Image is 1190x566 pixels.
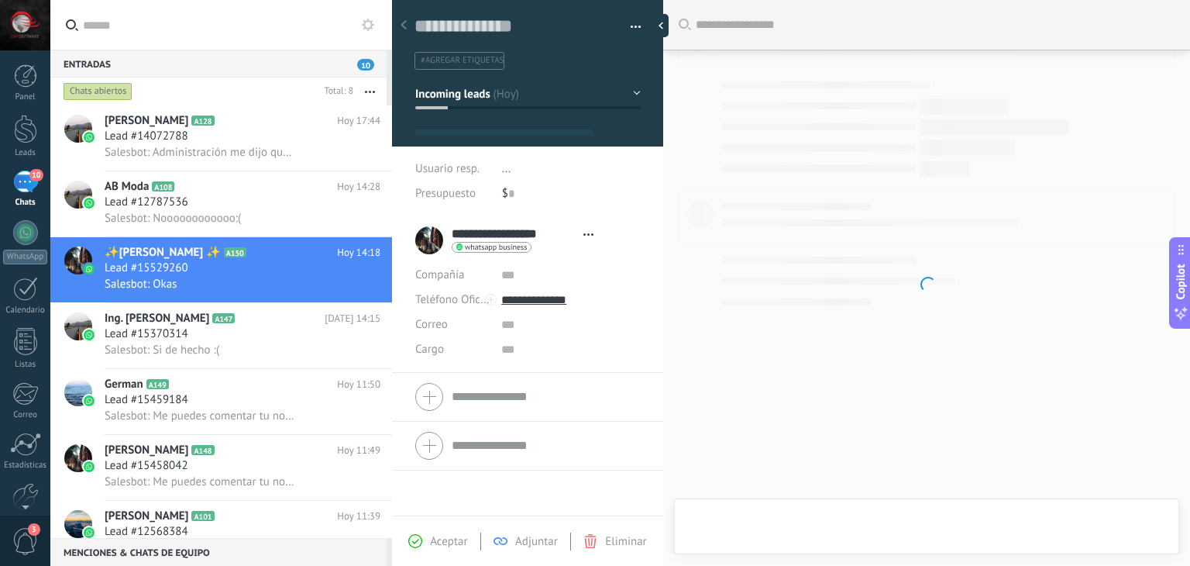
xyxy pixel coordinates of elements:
span: Copilot [1173,264,1188,300]
span: Presupuesto [415,186,476,201]
span: German [105,377,143,392]
span: 10 [29,169,43,181]
span: Lead #14072788 [105,129,188,144]
div: Ocultar [653,14,669,37]
div: $ [502,181,641,206]
span: A150 [224,247,246,257]
div: Compañía [415,263,490,288]
span: #agregar etiquetas [421,55,504,66]
button: Correo [415,312,448,337]
div: Presupuesto [415,181,490,206]
div: Panel [3,92,48,102]
img: icon [84,330,95,340]
span: Eliminar [605,534,646,549]
span: Lead #15529260 [105,261,188,276]
span: Adjuntar [515,534,558,549]
span: Hoy 17:44 [337,113,380,129]
img: icon [84,132,95,143]
span: Salesbot: Si de hecho :( [105,343,219,357]
span: Hoy 14:28 [337,179,380,195]
span: Salesbot: Administración me dijo que si pero tendrías que realizar tu pago [DATE] o más tardar el... [105,145,295,160]
span: Usuario resp. [415,161,480,176]
span: A149 [146,379,169,389]
div: Calendario [3,305,48,316]
span: Ing. [PERSON_NAME] [105,311,209,326]
span: ✨[PERSON_NAME] ✨ [105,245,221,261]
a: avatariconIng. [PERSON_NAME]A147[DATE] 14:15Lead #15370314Salesbot: Si de hecho :( [50,303,392,368]
div: Usuario resp. [415,157,490,181]
span: Lead #12787536 [105,195,188,210]
button: Más [353,78,387,105]
a: avataricon[PERSON_NAME]A128Hoy 17:44Lead #14072788Salesbot: Administración me dijo que si pero te... [50,105,392,171]
div: Chats [3,198,48,208]
div: Cargo [415,337,490,362]
div: Total: 8 [318,84,353,99]
span: A101 [191,511,214,521]
span: Hoy 11:49 [337,443,380,458]
button: Teléfono Oficina [415,288,490,312]
img: icon [84,395,95,406]
img: icon [84,527,95,538]
a: avataricon[PERSON_NAME]A101Hoy 11:39Lead #12568384 [50,501,392,566]
div: Entradas [50,50,387,78]
span: Hoy 14:18 [337,245,380,261]
a: avatariconGermanA149Hoy 11:50Lead #15459184Salesbot: Me puedes comentar tu nombre y de que parte ... [50,369,392,434]
a: avatariconAB ModaA108Hoy 14:28Lead #12787536Salesbot: Noooooooooooo:( [50,171,392,236]
span: Lead #12568384 [105,524,188,540]
span: Teléfono Oficina [415,292,496,307]
span: Lead #15458042 [105,458,188,474]
div: Menciones & Chats de equipo [50,538,387,566]
span: Hoy 11:50 [337,377,380,392]
span: A128 [191,116,214,126]
span: [PERSON_NAME] [105,113,188,129]
span: 10 [357,59,374,71]
span: ... [502,161,511,176]
span: Cargo [415,343,444,355]
img: icon [84,264,95,274]
span: [PERSON_NAME] [105,443,188,458]
div: WhatsApp [3,250,47,264]
span: Salesbot: Me puedes comentar tu nombre y de que parte de la república mexicana nos escribes, debi... [105,409,295,423]
img: icon [84,461,95,472]
span: [PERSON_NAME] [105,509,188,524]
img: icon [84,198,95,209]
span: 3 [28,523,40,536]
span: Correo [415,317,448,332]
span: A147 [212,313,235,323]
span: Lead #15459184 [105,392,188,408]
div: Listas [3,360,48,370]
span: Salesbot: Noooooooooooo:( [105,211,241,226]
span: A148 [191,445,214,455]
div: Correo [3,410,48,420]
a: avataricon✨[PERSON_NAME] ✨A150Hoy 14:18Lead #15529260Salesbot: Okas [50,237,392,302]
div: Estadísticas [3,461,48,471]
span: Salesbot: Me puedes comentar tu nombre y de que parte de la república mexicana nos escribes, debi... [105,475,295,489]
span: Lead #15370314 [105,326,188,342]
span: Aceptar [430,534,467,549]
span: Salesbot: Okas [105,277,177,292]
span: Hoy 11:39 [337,509,380,524]
span: whatsapp business [465,243,527,251]
div: Leads [3,148,48,158]
a: avataricon[PERSON_NAME]A148Hoy 11:49Lead #15458042Salesbot: Me puedes comentar tu nombre y de que... [50,435,392,500]
div: Chats abiertos [64,82,132,101]
span: A108 [152,181,174,192]
span: [DATE] 14:15 [325,311,380,326]
span: AB Moda [105,179,149,195]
